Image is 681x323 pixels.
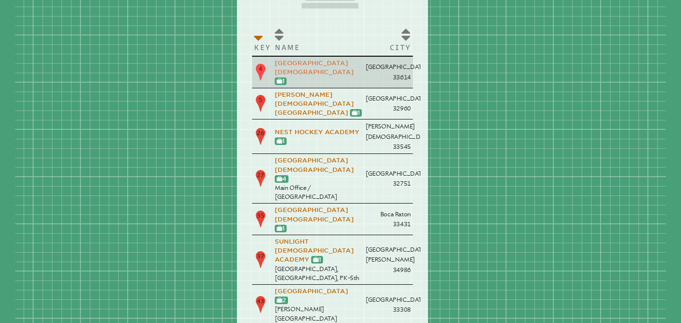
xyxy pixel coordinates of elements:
a: 1 [277,137,285,144]
p: [GEOGRAPHIC_DATA], [GEOGRAPHIC_DATA], PK-5th [275,264,362,282]
p: Name [275,42,362,52]
p: 4 [254,63,267,82]
a: 2 [277,297,286,304]
a: Sunlight [DEMOGRAPHIC_DATA] Academy [275,238,354,263]
a: [GEOGRAPHIC_DATA][DEMOGRAPHIC_DATA] [275,157,354,173]
a: [PERSON_NAME][DEMOGRAPHIC_DATA][GEOGRAPHIC_DATA] [275,91,354,116]
p: [GEOGRAPHIC_DATA] 32960 [366,93,411,114]
p: [PERSON_NAME][DEMOGRAPHIC_DATA] 33545 [366,121,411,152]
a: 1 [352,109,360,116]
p: Boca Raton 33431 [366,209,411,229]
p: 43 [254,295,267,314]
a: 1 [277,225,285,232]
p: Main Office / [GEOGRAPHIC_DATA] [275,183,362,201]
p: [GEOGRAPHIC_DATA] 32751 [366,169,411,189]
a: 1 [313,256,321,263]
a: [GEOGRAPHIC_DATA] [275,288,348,295]
p: 5 [254,94,267,113]
a: [GEOGRAPHIC_DATA][DEMOGRAPHIC_DATA] [275,206,354,222]
p: 26 [254,127,267,146]
a: 4 [277,175,287,182]
a: [GEOGRAPHIC_DATA][DEMOGRAPHIC_DATA] [275,59,354,76]
a: Nest Hockey Academy [275,128,359,136]
p: City [366,42,411,52]
a: 1 [277,77,285,85]
p: [GEOGRAPHIC_DATA] 33308 [366,295,411,315]
p: Key [254,42,271,52]
p: 35 [254,210,267,229]
p: [PERSON_NAME][GEOGRAPHIC_DATA] [275,305,362,323]
p: [GEOGRAPHIC_DATA][PERSON_NAME] 34986 [366,245,411,275]
p: 27 [254,169,267,188]
p: [GEOGRAPHIC_DATA] 33614 [366,62,411,82]
p: 37 [254,250,267,269]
